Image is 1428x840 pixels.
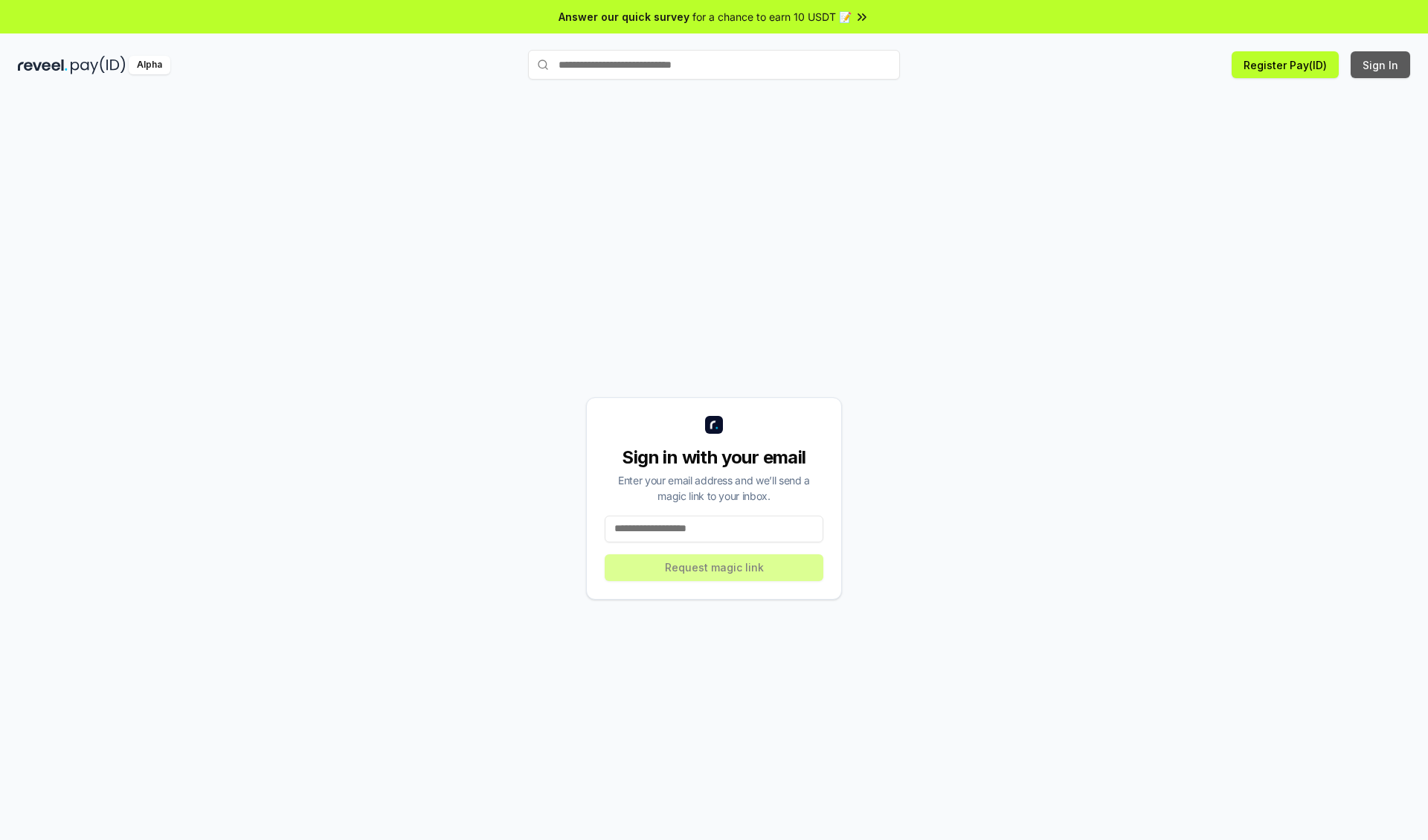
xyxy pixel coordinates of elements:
[129,56,170,74] div: Alpha
[1232,51,1339,78] button: Register Pay(ID)
[692,9,852,25] span: for a chance to earn 10 USDT 📝
[18,56,68,74] img: reveel_dark
[1351,51,1410,78] button: Sign In
[605,446,823,469] div: Sign in with your email
[559,9,689,25] span: Answer our quick survey
[605,472,823,504] div: Enter your email address and we’ll send a magic link to your inbox.
[705,416,723,434] img: logo_small
[71,56,126,74] img: pay_id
